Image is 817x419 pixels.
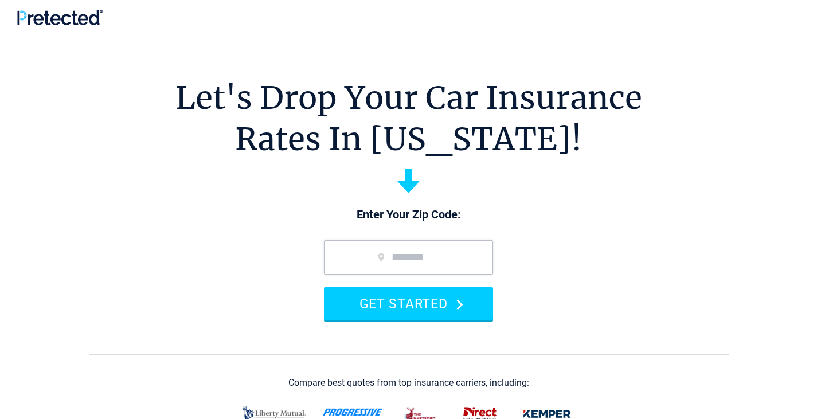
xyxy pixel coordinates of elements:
[17,10,103,25] img: Pretected Logo
[312,207,505,223] p: Enter Your Zip Code:
[324,287,493,320] button: GET STARTED
[324,240,493,275] input: zip code
[288,378,529,388] div: Compare best quotes from top insurance carriers, including:
[175,77,642,160] h1: Let's Drop Your Car Insurance Rates In [US_STATE]!
[323,408,384,416] img: progressive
